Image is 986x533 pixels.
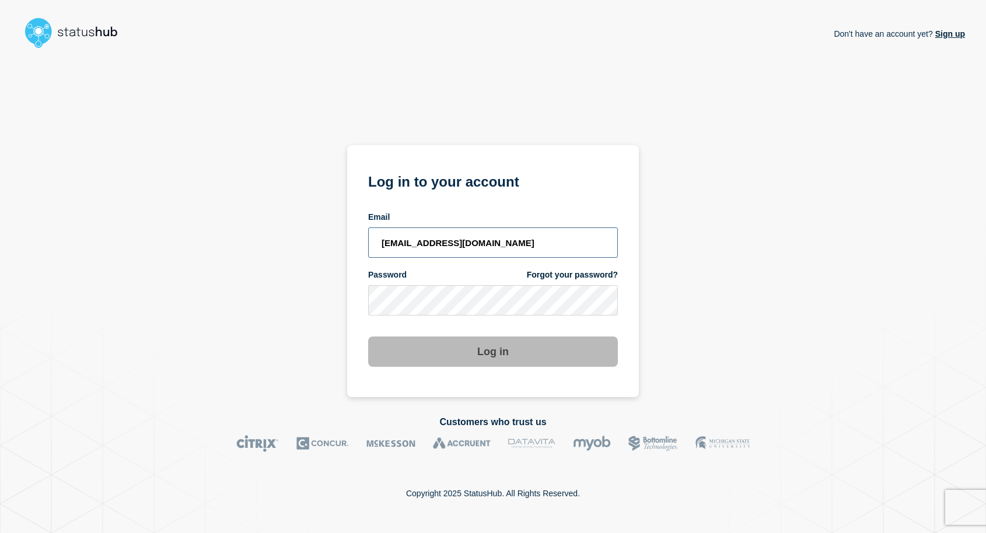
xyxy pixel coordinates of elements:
button: Log in [368,336,618,367]
h2: Customers who trust us [21,417,965,427]
input: email input [368,227,618,258]
img: myob logo [573,435,611,452]
a: Forgot your password? [527,269,618,280]
img: McKesson logo [366,435,415,452]
p: Copyright 2025 StatusHub. All Rights Reserved. [406,489,580,498]
p: Don't have an account yet? [834,20,965,48]
img: DataVita logo [508,435,555,452]
img: Concur logo [296,435,349,452]
img: Bottomline logo [628,435,678,452]
a: Sign up [933,29,965,38]
h1: Log in to your account [368,170,618,191]
input: password input [368,285,618,315]
img: Citrix logo [236,435,279,452]
img: StatusHub logo [21,14,132,51]
span: Password [368,269,407,280]
img: MSU logo [695,435,750,452]
span: Email [368,212,390,223]
img: Accruent logo [433,435,491,452]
